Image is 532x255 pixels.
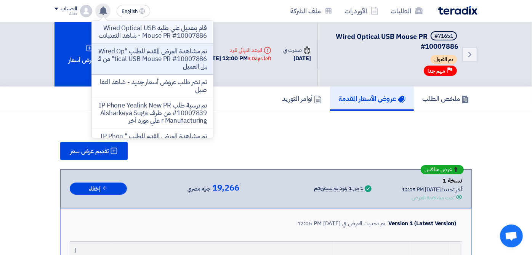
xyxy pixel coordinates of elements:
[389,219,456,228] div: Version 1 (Latest Version)
[336,31,458,51] span: Wired Optical USB Mouse PR #10007886
[297,219,386,228] div: تم تحديث العرض في [DATE] 12:05 PM
[274,87,330,111] a: أوامر التوريد
[122,9,138,14] span: English
[402,186,462,194] div: أخر تحديث [DATE] 12:05 PM
[500,225,523,247] div: Open chat
[80,5,92,17] img: profile_test.png
[60,142,128,160] button: تقديم عرض سعر
[284,2,338,20] a: ملف الشركة
[188,184,211,194] span: جنيه مصري
[422,94,469,103] h5: ملخص الطلب
[98,133,207,156] p: تم مشاهدة العرض المقدم للطلب " IP Phone Yealink New PR #10007839" من قبل العميل
[248,55,271,63] div: 3 Days left
[414,87,478,111] a: ملخص الطلب
[314,186,363,192] div: 1 من 1 بنود تم تسعيرهم
[54,22,123,87] div: تقديم عرض أسعار
[98,102,207,125] p: تم ترسية طلب IP Phone Yealink New PR #10007839 من طرف Alsharkeya Sugar Manufacturing علي مورد أخر
[431,55,457,64] span: تم القبول
[330,87,414,111] a: عروض الأسعار المقدمة
[212,183,239,192] span: 19,266
[428,67,445,75] span: مهم جدا
[70,183,127,195] button: إخفاء
[204,46,271,54] div: الموعد النهائي للرد
[282,94,322,103] h5: أوامر التوريد
[434,34,453,39] div: #71651
[338,94,405,103] h5: عروض الأسعار المقدمة
[204,54,271,63] div: [DATE] 12:00 PM
[327,31,458,51] h5: Wired Optical USB Mouse PR #10007886
[61,6,77,12] div: الحساب
[284,54,311,63] div: [DATE]
[284,46,311,54] div: صدرت في
[385,2,429,20] a: الطلبات
[117,5,150,17] button: English
[98,24,207,40] p: قام بتعديل علي طلبه Wired Optical USB Mouse PR #10007886 - شاهد التعديلات
[70,148,109,154] span: تقديم عرض سعر
[338,2,385,20] a: الأوردرات
[402,176,462,186] div: نسخة 1
[54,12,77,16] div: Alaa
[98,48,207,71] p: تم مشاهدة العرض المقدم للطلب "Wired Optical USB Mouse PR #10007886" من قبل العميل
[425,167,452,172] span: عرض منافس
[438,6,478,15] img: Teradix logo
[412,194,455,202] div: تمت مشاهدة العرض
[98,79,207,94] p: تم نشر طلب عروض أسعار جديد - شاهد التفاصيل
